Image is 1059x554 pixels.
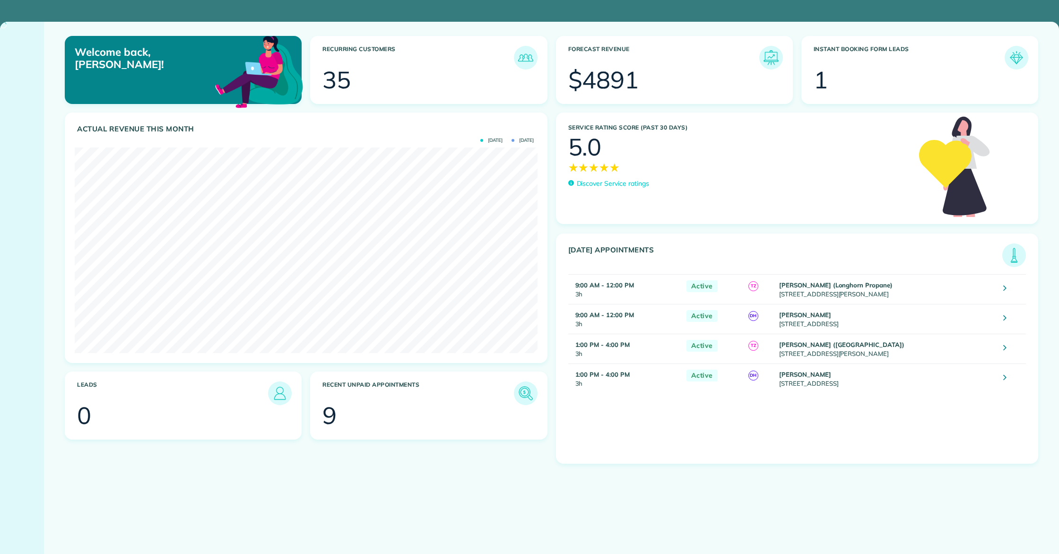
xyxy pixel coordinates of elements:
[568,68,639,92] div: $4891
[77,125,538,133] h3: Actual Revenue this month
[568,179,649,189] a: Discover Service ratings
[568,46,759,69] h3: Forecast Revenue
[748,311,758,321] span: DH
[568,135,602,159] div: 5.0
[686,280,718,292] span: Active
[512,138,534,143] span: [DATE]
[779,341,904,348] strong: [PERSON_NAME] ([GEOGRAPHIC_DATA])
[686,340,718,352] span: Active
[77,404,91,427] div: 0
[568,124,910,131] h3: Service Rating score (past 30 days)
[578,159,589,176] span: ★
[516,48,535,67] img: icon_recurring_customers-cf858462ba22bcd05b5a5880d41d6543d210077de5bb9ebc9590e49fd87d84ed.png
[575,341,630,348] strong: 1:00 PM - 4:00 PM
[568,246,1003,267] h3: [DATE] Appointments
[777,334,997,364] td: [STREET_ADDRESS][PERSON_NAME]
[322,404,337,427] div: 9
[270,384,289,403] img: icon_leads-1bed01f49abd5b7fead27621c3d59655bb73ed531f8eeb49469d10e621d6b896.png
[779,371,831,378] strong: [PERSON_NAME]
[322,381,513,405] h3: Recent unpaid appointments
[779,281,893,289] strong: [PERSON_NAME] (Longhorn Propane)
[1005,246,1024,265] img: icon_todays_appointments-901f7ab196bb0bea1936b74009e4eb5ffbc2d2711fa7634e0d609ed5ef32b18b.png
[516,384,535,403] img: icon_unpaid_appointments-47b8ce3997adf2238b356f14209ab4cced10bd1f174958f3ca8f1d0dd7fffeee.png
[568,334,682,364] td: 3h
[589,159,599,176] span: ★
[322,68,351,92] div: 35
[777,274,997,304] td: [STREET_ADDRESS][PERSON_NAME]
[568,274,682,304] td: 3h
[480,138,503,143] span: [DATE]
[77,381,268,405] h3: Leads
[609,159,620,176] span: ★
[686,310,718,322] span: Active
[748,341,758,351] span: TZ
[575,311,634,319] strong: 9:00 AM - 12:00 PM
[814,68,828,92] div: 1
[762,48,781,67] img: icon_forecast_revenue-8c13a41c7ed35a8dcfafea3cbb826a0462acb37728057bba2d056411b612bbbe.png
[75,46,226,71] p: Welcome back, [PERSON_NAME]!
[575,281,634,289] strong: 9:00 AM - 12:00 PM
[577,179,649,189] p: Discover Service ratings
[814,46,1005,69] h3: Instant Booking Form Leads
[213,25,305,117] img: dashboard_welcome-42a62b7d889689a78055ac9021e634bf52bae3f8056760290aed330b23ab8690.png
[568,159,579,176] span: ★
[748,371,758,381] span: DH
[779,311,831,319] strong: [PERSON_NAME]
[568,364,682,393] td: 3h
[568,304,682,334] td: 3h
[777,364,997,393] td: [STREET_ADDRESS]
[575,371,630,378] strong: 1:00 PM - 4:00 PM
[322,46,513,69] h3: Recurring Customers
[748,281,758,291] span: TZ
[1007,48,1026,67] img: icon_form_leads-04211a6a04a5b2264e4ee56bc0799ec3eb69b7e499cbb523a139df1d13a81ae0.png
[777,304,997,334] td: [STREET_ADDRESS]
[686,370,718,381] span: Active
[599,159,609,176] span: ★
